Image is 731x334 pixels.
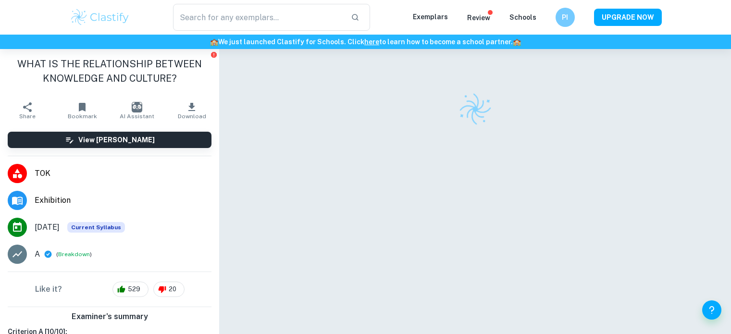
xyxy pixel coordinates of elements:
[78,135,155,145] h6: View [PERSON_NAME]
[173,4,344,31] input: Search for any exemplars...
[556,8,575,27] button: PI
[163,285,182,294] span: 20
[70,8,131,27] img: Clastify logo
[210,38,218,46] span: 🏫
[178,113,206,120] span: Download
[559,12,570,23] h6: PI
[19,113,36,120] span: Share
[8,132,211,148] button: View [PERSON_NAME]
[35,284,62,295] h6: Like it?
[58,250,90,259] button: Breakdown
[210,51,217,58] button: Report issue
[702,300,721,320] button: Help and Feedback
[2,37,729,47] h6: We just launched Clastify for Schools. Click to learn how to become a school partner.
[112,282,149,297] div: 529
[164,97,219,124] button: Download
[513,38,521,46] span: 🏫
[120,113,154,120] span: AI Assistant
[35,248,40,260] p: A
[67,222,125,233] span: Current Syllabus
[35,168,211,179] span: TOK
[364,38,379,46] a: here
[467,12,490,23] p: Review
[35,195,211,206] span: Exhibition
[509,13,536,21] a: Schools
[123,285,146,294] span: 529
[4,311,215,322] h6: Examiner's summary
[132,102,142,112] img: AI Assistant
[8,57,211,86] h1: WHAT IS THE RELATIONSHIP BETWEEN KNOWLEDGE AND CULTURE?
[110,97,164,124] button: AI Assistant
[35,222,60,233] span: [DATE]
[68,113,97,120] span: Bookmark
[55,97,110,124] button: Bookmark
[455,89,495,129] img: Clastify logo
[153,282,185,297] div: 20
[67,222,125,233] div: This exemplar is based on the current syllabus. Feel free to refer to it for inspiration/ideas wh...
[413,12,448,22] p: Exemplars
[594,9,662,26] button: UPGRADE NOW
[56,250,92,259] span: ( )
